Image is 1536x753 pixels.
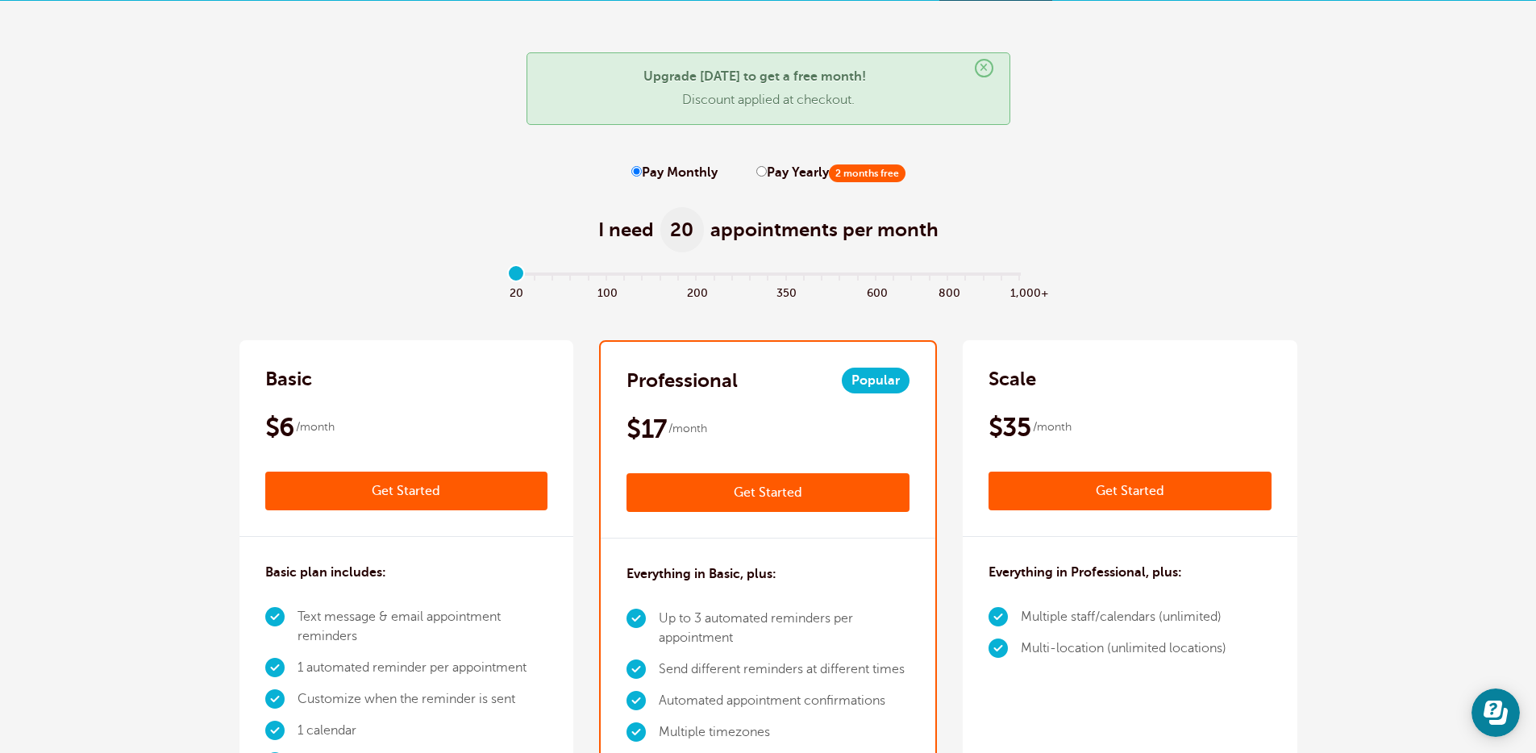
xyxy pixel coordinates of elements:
iframe: Resource center [1471,689,1520,737]
span: I need [598,217,654,243]
a: Get Started [626,473,910,512]
input: Pay Yearly2 months free [756,166,767,177]
li: 1 calendar [298,715,548,747]
span: 20 [660,207,704,252]
span: $35 [989,411,1030,443]
h2: Scale [989,366,1036,392]
li: Multiple timezones [659,717,910,748]
h2: Professional [626,368,738,393]
input: Pay Monthly [631,166,642,177]
span: 350 [776,282,794,301]
span: Popular [842,368,910,393]
li: Text message & email appointment reminders [298,601,548,652]
span: 600 [867,282,885,301]
span: 2 months free [829,164,905,182]
a: Get Started [265,472,548,510]
a: Get Started [989,472,1272,510]
h2: Basic [265,366,312,392]
li: Up to 3 automated reminders per appointment [659,603,910,654]
span: 20 [508,282,526,301]
span: 1,000+ [1010,282,1028,301]
li: Automated appointment confirmations [659,685,910,717]
li: Customize when the reminder is sent [298,684,548,715]
span: 800 [939,282,956,301]
label: Pay Yearly [756,165,905,181]
li: 1 automated reminder per appointment [298,652,548,684]
span: $6 [265,411,294,443]
li: Multiple staff/calendars (unlimited) [1021,601,1226,633]
strong: Upgrade [DATE] to get a free month! [643,69,866,84]
h3: Basic plan includes: [265,563,386,582]
span: /month [1033,418,1072,437]
h3: Everything in Professional, plus: [989,563,1182,582]
label: Pay Monthly [631,165,718,181]
span: $17 [626,413,666,445]
li: Send different reminders at different times [659,654,910,685]
p: Discount applied at checkout. [543,93,993,108]
li: Multi-location (unlimited locations) [1021,633,1226,664]
span: /month [668,419,707,439]
span: 200 [687,282,705,301]
h3: Everything in Basic, plus: [626,564,776,584]
span: × [975,59,993,77]
span: /month [296,418,335,437]
span: 100 [597,282,615,301]
span: appointments per month [710,217,939,243]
